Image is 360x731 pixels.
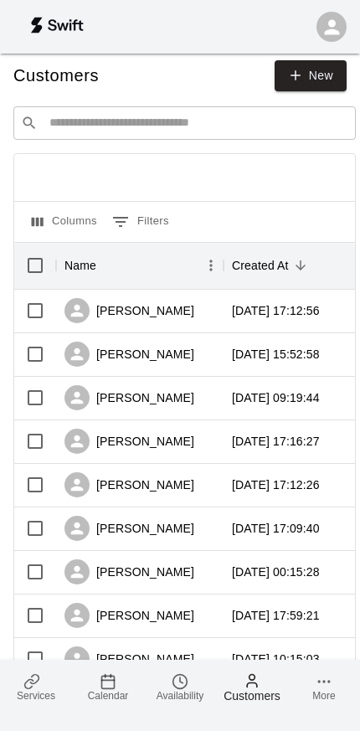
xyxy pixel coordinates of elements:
div: [PERSON_NAME] [64,385,194,410]
div: 2025-09-23 00:15:28 [232,564,320,580]
button: Select columns [28,208,101,235]
div: [PERSON_NAME] [64,472,194,497]
div: Search customers by name or email [13,106,356,140]
button: Sort [96,254,120,277]
div: 2025-09-27 17:12:26 [232,476,320,493]
div: [PERSON_NAME] [64,429,194,454]
div: [PERSON_NAME] [64,516,194,541]
button: Show filters [108,208,173,235]
a: Availability [144,660,216,714]
div: Name [56,242,224,289]
span: Availability [157,690,203,702]
a: Calendar [72,660,144,714]
button: Sort [289,254,312,277]
div: Created At [232,242,289,289]
span: Customers [224,689,280,703]
a: New [275,60,347,91]
div: [PERSON_NAME] [64,646,194,672]
div: 2025-09-29 09:19:44 [232,389,320,406]
span: Calendar [88,690,129,702]
div: 2025-09-29 15:52:58 [232,346,320,363]
button: Menu [198,253,224,278]
div: 2025-09-27 17:09:40 [232,520,320,537]
div: Name [64,242,96,289]
div: [PERSON_NAME] [64,559,194,584]
div: 2025-09-22 17:59:21 [232,607,320,624]
h5: Customers [13,64,99,87]
div: 2025-09-27 17:16:27 [232,433,320,450]
a: Customers [216,660,288,714]
span: Services [17,690,55,702]
div: 2025-10-01 17:12:56 [232,302,320,319]
a: More [288,660,360,714]
div: [PERSON_NAME] [64,298,194,323]
div: [PERSON_NAME] [64,342,194,367]
div: 2025-09-22 10:15:03 [232,651,320,667]
div: [PERSON_NAME] [64,603,194,628]
span: More [312,690,335,702]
